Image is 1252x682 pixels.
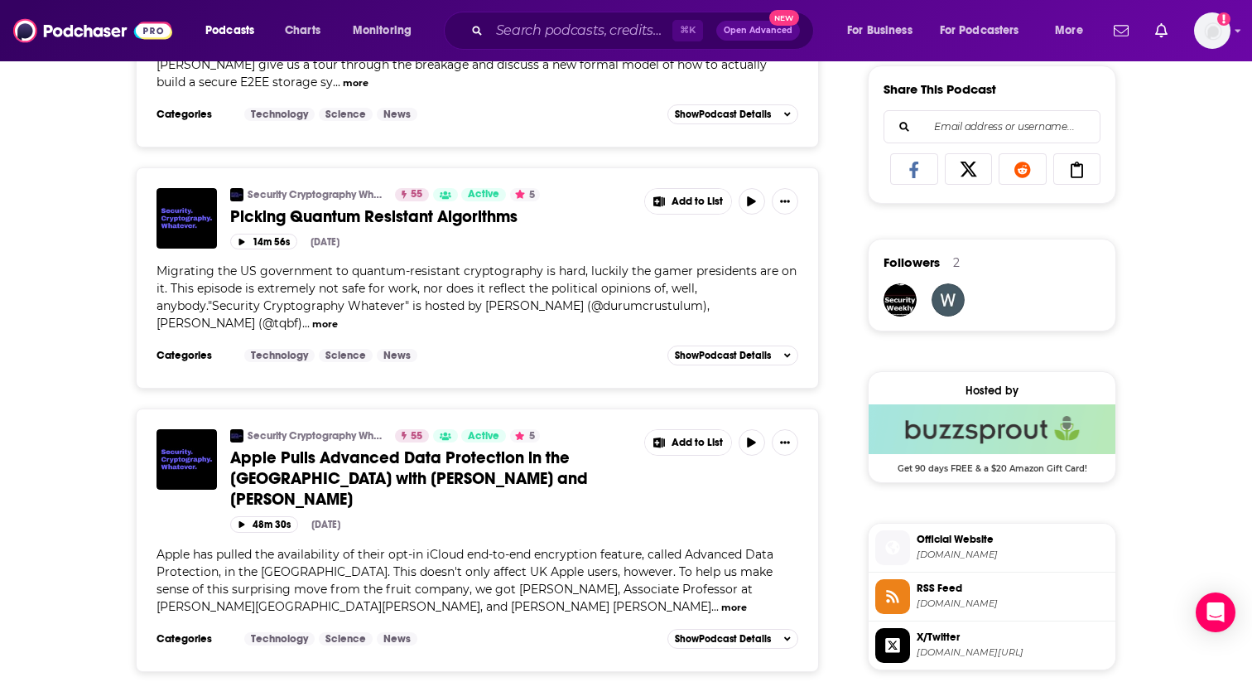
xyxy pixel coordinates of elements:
[1107,17,1135,45] a: Show notifications dropdown
[460,12,830,50] div: Search podcasts, credits, & more...
[319,632,373,646] a: Science
[716,21,800,41] button: Open AdvancedNew
[932,283,965,317] img: weedloversusa
[869,404,1115,454] img: Buzzsprout Deal: Get 90 days FREE & a $20 Amazon Gift Card!
[156,108,231,121] h3: Categories
[461,188,506,201] a: Active
[248,429,384,443] a: Security Cryptography Whatever
[675,109,771,120] span: Show Podcast Details
[311,236,339,248] div: [DATE]
[230,429,243,443] img: Security Cryptography Whatever
[884,110,1100,143] div: Search followers
[230,447,588,510] span: Apple Pulls Advanced Data Protection in the [GEOGRAPHIC_DATA] with [PERSON_NAME] and [PERSON_NAME]
[156,632,231,646] h3: Categories
[1194,12,1230,49] img: User Profile
[667,104,798,124] button: ShowPodcast Details
[1196,593,1235,632] div: Open Intercom Messenger
[461,429,506,443] a: Active
[724,27,792,35] span: Open Advanced
[835,17,933,44] button: open menu
[999,153,1047,185] a: Share on Reddit
[194,17,276,44] button: open menu
[721,601,747,615] button: more
[156,264,797,331] span: Migrating the US government to quantum-resistant cryptography is hard, luckily the gamer presiden...
[1053,153,1101,185] a: Copy Link
[1194,12,1230,49] span: Logged in as cmand-c
[847,19,913,42] span: For Business
[274,17,330,44] a: Charts
[1043,17,1104,44] button: open menu
[244,632,315,646] a: Technology
[675,350,771,361] span: Show Podcast Details
[917,646,1109,659] span: twitter.com/SCWpod
[645,189,731,214] button: Show More Button
[156,349,231,362] h3: Categories
[945,153,993,185] a: Share on X/Twitter
[869,454,1115,474] span: Get 90 days FREE & a $20 Amazon Gift Card!
[311,519,340,530] div: [DATE]
[917,549,1109,561] span: securitycryptographywhatever.com
[917,581,1109,596] span: RSS Feed
[468,186,499,203] span: Active
[205,19,254,42] span: Podcasts
[395,188,429,201] a: 55
[156,429,217,490] img: Apple Pulls Advanced Data Protection in the UK with Matt Green and Joe Hall
[917,532,1109,547] span: Official Website
[898,111,1086,143] input: Email address or username...
[875,530,1109,565] a: Official Website[DOMAIN_NAME]
[156,188,217,249] img: Picking Quantum Resistant Algorithms
[395,429,429,443] a: 55
[489,17,672,44] input: Search podcasts, credits, & more...
[940,19,1019,42] span: For Podcasters
[377,632,417,646] a: News
[244,349,315,362] a: Technology
[667,346,798,365] button: ShowPodcast Details
[672,20,703,41] span: ⌘ K
[13,15,172,46] img: Podchaser - Follow, Share and Rate Podcasts
[1148,17,1174,45] a: Show notifications dropdown
[884,254,940,270] span: Followers
[890,153,938,185] a: Share on Facebook
[377,108,417,121] a: News
[230,234,297,249] button: 14m 56s
[319,349,373,362] a: Science
[248,188,384,201] a: Security Cryptography Whatever
[333,75,340,89] span: ...
[711,599,719,614] span: ...
[884,81,996,97] h3: Share This Podcast
[411,428,422,445] span: 55
[468,428,499,445] span: Active
[377,349,417,362] a: News
[672,437,723,449] span: Add to List
[884,283,917,317] img: paul48441
[156,547,773,614] span: Apple has pulled the availability of their opt-in iCloud end-to-end encryption feature, called Ad...
[230,516,298,532] button: 48m 30s
[1217,12,1230,26] svg: Add a profile image
[917,630,1109,645] span: X/Twitter
[285,19,320,42] span: Charts
[302,316,310,331] span: ...
[343,76,368,90] button: more
[645,430,731,455] button: Show More Button
[772,429,798,456] button: Show More Button
[319,108,373,121] a: Science
[772,188,798,215] button: Show More Button
[869,384,1115,398] div: Hosted by
[1194,12,1230,49] button: Show profile menu
[312,317,338,331] button: more
[769,10,799,26] span: New
[869,404,1115,472] a: Buzzsprout Deal: Get 90 days FREE & a $20 Amazon Gift Card!
[917,597,1109,610] span: feeds.buzzsprout.com
[929,17,1043,44] button: open menu
[875,628,1109,663] a: X/Twitter[DOMAIN_NAME][URL]
[667,629,798,649] button: ShowPodcast Details
[230,206,518,227] span: Picking Quantum Resistant Algorithms
[672,196,723,208] span: Add to List
[230,188,243,201] img: Security Cryptography Whatever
